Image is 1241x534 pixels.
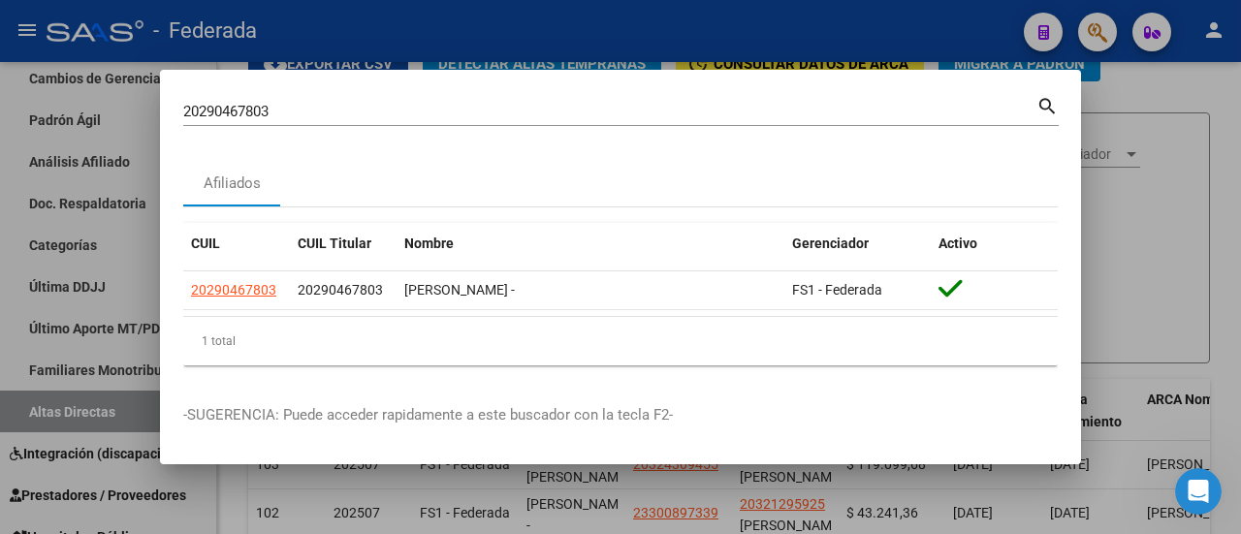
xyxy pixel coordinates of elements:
div: [PERSON_NAME] - [404,279,777,301]
span: 20290467803 [298,282,383,298]
datatable-header-cell: Gerenciador [784,223,931,265]
span: CUIL [191,236,220,251]
datatable-header-cell: Activo [931,223,1058,265]
mat-icon: search [1036,93,1059,116]
span: 20290467803 [191,282,276,298]
datatable-header-cell: Nombre [397,223,784,265]
iframe: Intercom live chat [1175,468,1222,515]
div: Afiliados [204,173,261,195]
span: Activo [939,236,977,251]
p: -SUGERENCIA: Puede acceder rapidamente a este buscador con la tecla F2- [183,404,1058,426]
datatable-header-cell: CUIL [183,223,290,265]
datatable-header-cell: CUIL Titular [290,223,397,265]
span: FS1 - Federada [792,282,882,298]
span: Gerenciador [792,236,869,251]
span: CUIL Titular [298,236,371,251]
div: 1 total [183,317,1058,365]
span: Nombre [404,236,454,251]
